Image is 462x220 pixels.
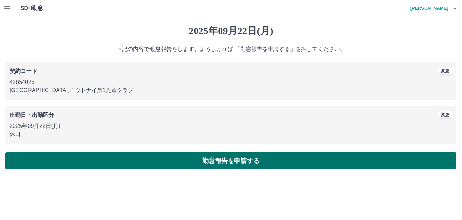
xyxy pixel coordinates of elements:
button: 勤怠報告を申請する [5,152,456,169]
button: 変更 [438,111,452,119]
p: 42654025 [10,78,452,86]
button: 変更 [438,67,452,75]
b: 出勤日・出勤区分 [10,112,54,118]
h1: 2025年09月22日(月) [5,25,456,37]
p: 2025年09月22日(月) [10,122,452,130]
p: 下記の内容で勤怠報告をします。よろしければ 「勤怠報告を申請する」を押してください。 [5,45,456,53]
b: 契約コード [10,68,37,74]
p: [GEOGRAPHIC_DATA] ／ ウトナイ第1児童クラブ [10,86,452,95]
p: 休日 [10,130,452,139]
